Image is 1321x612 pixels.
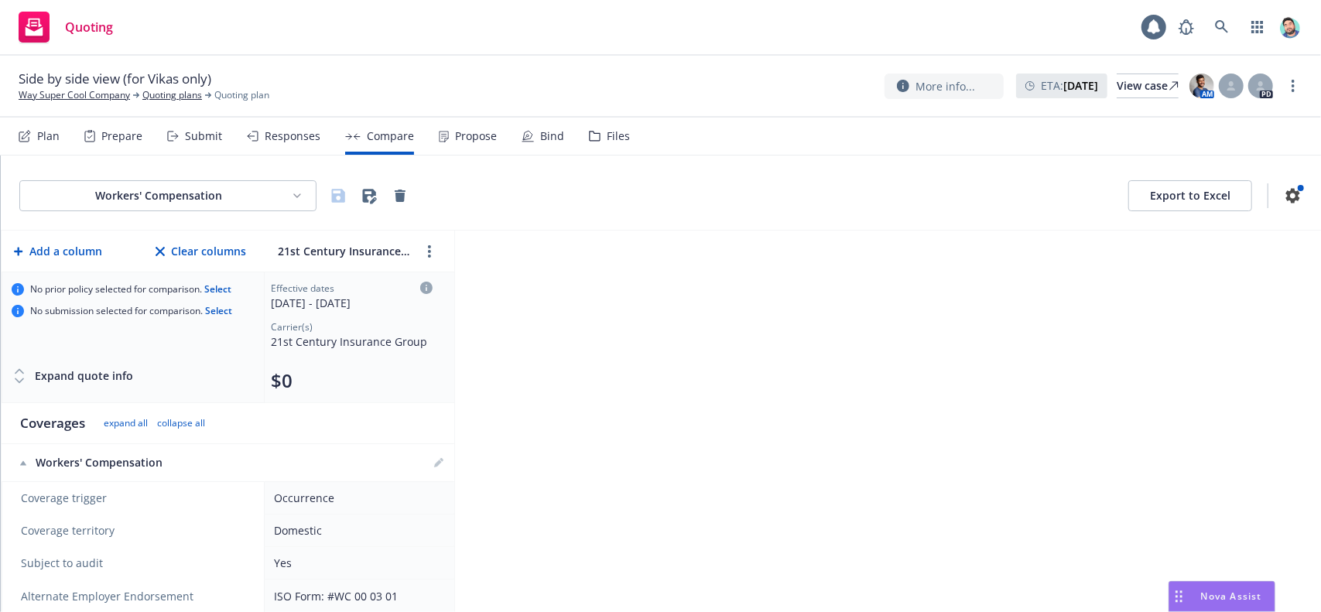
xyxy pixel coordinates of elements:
[455,130,497,142] div: Propose
[274,490,439,506] div: Occurrence
[1201,590,1262,603] span: Nova Assist
[1284,77,1302,95] a: more
[271,282,433,295] div: Effective dates
[21,589,193,604] span: Alternate Employer Endorsement
[21,523,248,538] span: Coverage territory
[1063,78,1098,93] strong: [DATE]
[1171,12,1202,43] a: Report a Bug
[152,236,249,267] button: Clear columns
[19,88,130,102] a: Way Super Cool Company
[1189,74,1214,98] img: photo
[1169,581,1275,612] button: Nova Assist
[12,361,133,391] button: Expand quote info
[915,78,975,94] span: More info...
[1206,12,1237,43] a: Search
[420,242,439,261] a: more
[607,130,630,142] div: Files
[274,522,439,538] div: Domestic
[20,414,85,433] div: Coverages
[271,368,293,393] button: $0
[265,130,320,142] div: Responses
[37,130,60,142] div: Plan
[101,130,142,142] div: Prepare
[21,556,248,571] span: Subject to audit
[142,88,202,102] a: Quoting plans
[157,417,205,429] button: collapse all
[1128,180,1252,211] button: Export to Excel
[214,88,269,102] span: Quoting plan
[271,282,433,311] div: Click to edit column carrier quote details
[11,236,105,267] button: Add a column
[30,283,231,296] span: No prior policy selected for comparison.
[274,240,414,262] input: 21st Century Insurance Group
[33,188,285,203] div: Workers' Compensation
[30,305,232,317] span: No submission selected for comparison.
[12,5,119,49] a: Quoting
[1242,12,1273,43] a: Switch app
[1117,74,1179,98] a: View case
[271,320,433,333] div: Carrier(s)
[271,295,433,311] div: [DATE] - [DATE]
[19,180,317,211] button: Workers' Compensation
[19,70,211,88] span: Side by side view (for Vikas only)
[367,130,414,142] div: Compare
[20,455,249,470] div: Workers' Compensation
[1169,582,1189,611] div: Drag to move
[885,74,1004,99] button: More info...
[429,453,448,472] a: editPencil
[185,130,222,142] div: Submit
[104,417,148,429] button: expand all
[21,491,248,506] span: Coverage trigger
[1278,15,1302,39] img: photo
[274,555,439,571] div: Yes
[271,333,433,350] div: 21st Century Insurance Group
[274,588,439,604] div: ISO Form: #WC 00 03 01
[271,368,433,393] div: Total premium (click to edit billing info)
[65,21,113,33] span: Quoting
[1041,77,1098,94] span: ETA :
[540,130,564,142] div: Bind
